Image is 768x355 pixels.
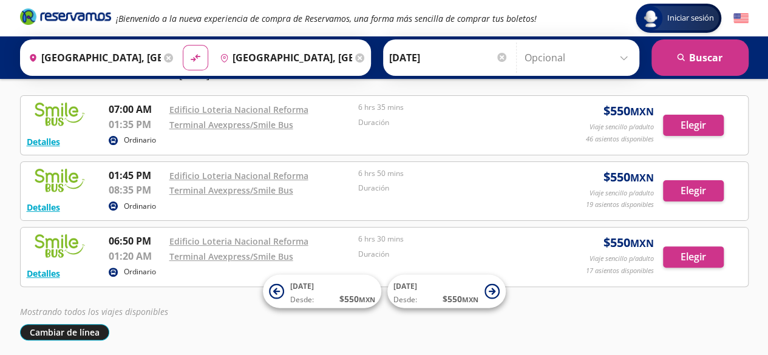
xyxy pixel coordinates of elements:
[590,188,654,198] p: Viaje sencillo p/adulto
[733,11,749,26] button: English
[358,117,542,128] p: Duración
[358,183,542,194] p: Duración
[20,324,109,340] button: Cambiar de línea
[586,200,654,210] p: 19 asientos disponibles
[169,119,293,130] a: Terminal Avexpress/Smile Bus
[109,249,163,263] p: 01:20 AM
[290,281,314,291] span: [DATE]
[339,292,375,305] span: $ 550
[109,234,163,248] p: 06:50 PM
[358,234,542,245] p: 6 hrs 30 mins
[603,102,654,120] span: $ 550
[109,117,163,132] p: 01:35 PM
[27,234,93,258] img: RESERVAMOS
[109,102,163,117] p: 07:00 AM
[124,135,156,146] p: Ordinario
[663,246,724,268] button: Elegir
[20,306,168,317] em: Mostrando todos los viajes disponibles
[590,122,654,132] p: Viaje sencillo p/adulto
[20,7,111,29] a: Brand Logo
[590,254,654,264] p: Viaje sencillo p/adulto
[358,102,542,113] p: 6 hrs 35 mins
[525,42,633,73] input: Opcional
[169,251,293,262] a: Terminal Avexpress/Smile Bus
[27,267,60,280] button: Detalles
[651,39,749,76] button: Buscar
[603,234,654,252] span: $ 550
[663,115,724,136] button: Elegir
[20,7,111,25] i: Brand Logo
[169,104,308,115] a: Edificio Loteria Nacional Reforma
[443,292,478,305] span: $ 550
[630,237,654,250] small: MXN
[630,171,654,184] small: MXN
[389,42,508,73] input: Elegir Fecha
[393,281,417,291] span: [DATE]
[393,294,417,305] span: Desde:
[24,42,161,73] input: Buscar Origen
[630,105,654,118] small: MXN
[387,275,506,308] button: [DATE]Desde:$550MXN
[169,184,293,196] a: Terminal Avexpress/Smile Bus
[124,201,156,212] p: Ordinario
[358,168,542,179] p: 6 hrs 50 mins
[663,180,724,201] button: Elegir
[109,168,163,183] p: 01:45 PM
[169,235,308,247] a: Edificio Loteria Nacional Reforma
[359,295,375,304] small: MXN
[124,266,156,277] p: Ordinario
[586,266,654,276] p: 17 asientos disponibles
[27,135,60,148] button: Detalles
[603,168,654,186] span: $ 550
[27,201,60,214] button: Detalles
[109,183,163,197] p: 08:35 PM
[358,249,542,260] p: Duración
[215,42,352,73] input: Buscar Destino
[116,13,537,24] em: ¡Bienvenido a la nueva experiencia de compra de Reservamos, una forma más sencilla de comprar tus...
[27,168,93,192] img: RESERVAMOS
[462,295,478,304] small: MXN
[290,294,314,305] span: Desde:
[586,134,654,144] p: 46 asientos disponibles
[169,170,308,181] a: Edificio Loteria Nacional Reforma
[27,102,93,126] img: RESERVAMOS
[662,12,719,24] span: Iniciar sesión
[263,275,381,308] button: [DATE]Desde:$550MXN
